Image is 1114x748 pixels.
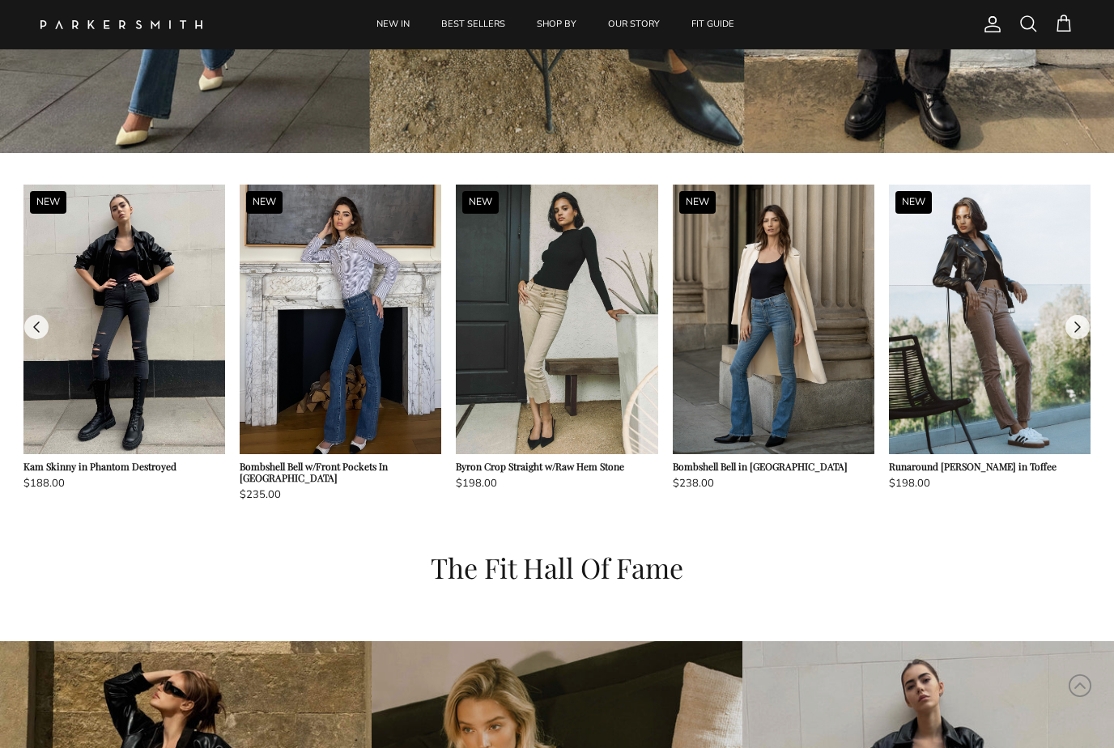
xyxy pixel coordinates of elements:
h3: Runaround [PERSON_NAME] in Toffee [889,461,1091,472]
svg: Scroll to Top [1068,674,1092,698]
img: Bombshell Bell w/Front Pockets In Pacific [240,185,441,453]
h3: Bombshell Bell in [GEOGRAPHIC_DATA] [673,461,874,472]
h1: The Fit Hall Of Fame [40,551,1074,584]
img: Runaround Sue in Toffee [889,185,1091,453]
div: NEW [246,191,283,213]
h3: Kam Skinny in Phantom Destroyed [23,461,225,472]
p: $235.00 [240,487,441,504]
h3: Bombshell Bell w/Front Pockets In [GEOGRAPHIC_DATA] [240,461,441,484]
img: Bombshell Bell in Venice [673,185,874,453]
a: Parker Smith [40,20,202,29]
div: NEW [462,191,499,213]
p: $198.00 [456,475,657,492]
h3: Byron Crop Straight w/Raw Hem Stone [456,461,657,472]
div: NEW [895,191,932,213]
p: $198.00 [889,475,1091,492]
img: Kam Skinny in Phantom Destroyed [23,185,225,453]
div: NEW [30,191,66,213]
div: NEW [679,191,716,213]
a: Account [976,15,1002,34]
p: $188.00 [23,475,225,492]
img: Byron Crop Straight w/Raw Hem Stone [456,185,657,453]
p: $238.00 [673,475,874,492]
